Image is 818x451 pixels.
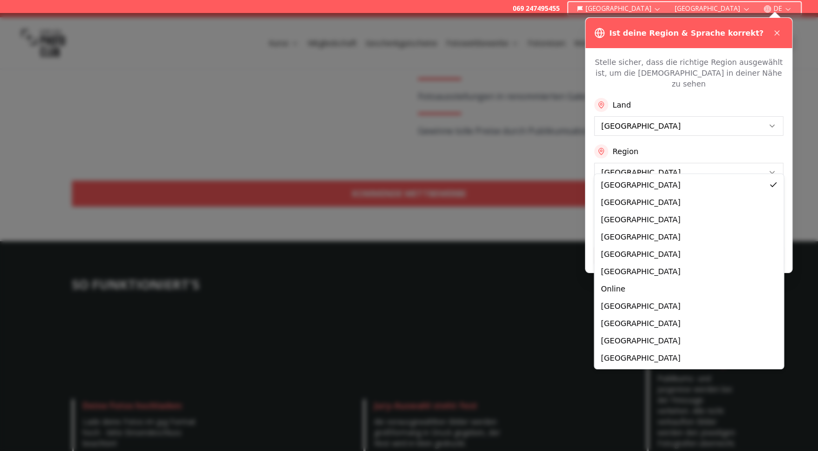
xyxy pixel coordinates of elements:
[601,250,680,258] span: [GEOGRAPHIC_DATA]
[601,354,680,362] span: [GEOGRAPHIC_DATA]
[601,198,680,207] span: [GEOGRAPHIC_DATA]
[601,302,680,310] span: [GEOGRAPHIC_DATA]
[601,284,625,293] span: Online
[601,319,680,328] span: [GEOGRAPHIC_DATA]
[601,336,680,345] span: [GEOGRAPHIC_DATA]
[601,233,680,241] span: [GEOGRAPHIC_DATA]
[601,215,680,224] span: [GEOGRAPHIC_DATA]
[601,267,680,276] span: [GEOGRAPHIC_DATA]
[601,181,680,189] span: [GEOGRAPHIC_DATA]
